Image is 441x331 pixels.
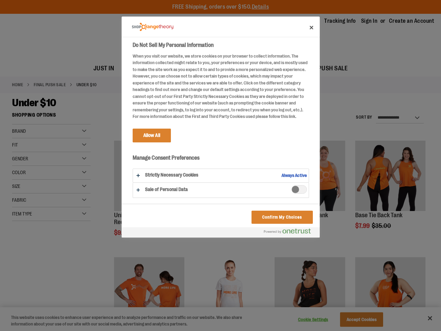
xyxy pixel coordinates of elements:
[132,20,173,34] div: Company Logo
[122,17,320,238] div: Do Not Sell My Personal Information
[291,185,307,194] span: Sale of Personal Data
[133,154,309,165] h3: Manage Consent Preferences
[122,17,320,238] div: Preference center
[133,41,309,49] h2: Do Not Sell My Personal Information
[252,211,312,224] button: Confirm My Choices
[264,228,311,234] img: Powered by OneTrust Opens in a new Tab
[304,20,319,35] button: Close
[133,53,309,120] div: When you visit our website, we store cookies on your browser to collect information. The informat...
[132,23,173,31] img: Company Logo
[264,228,316,237] a: Powered by OneTrust Opens in a new Tab
[133,129,171,142] button: Allow All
